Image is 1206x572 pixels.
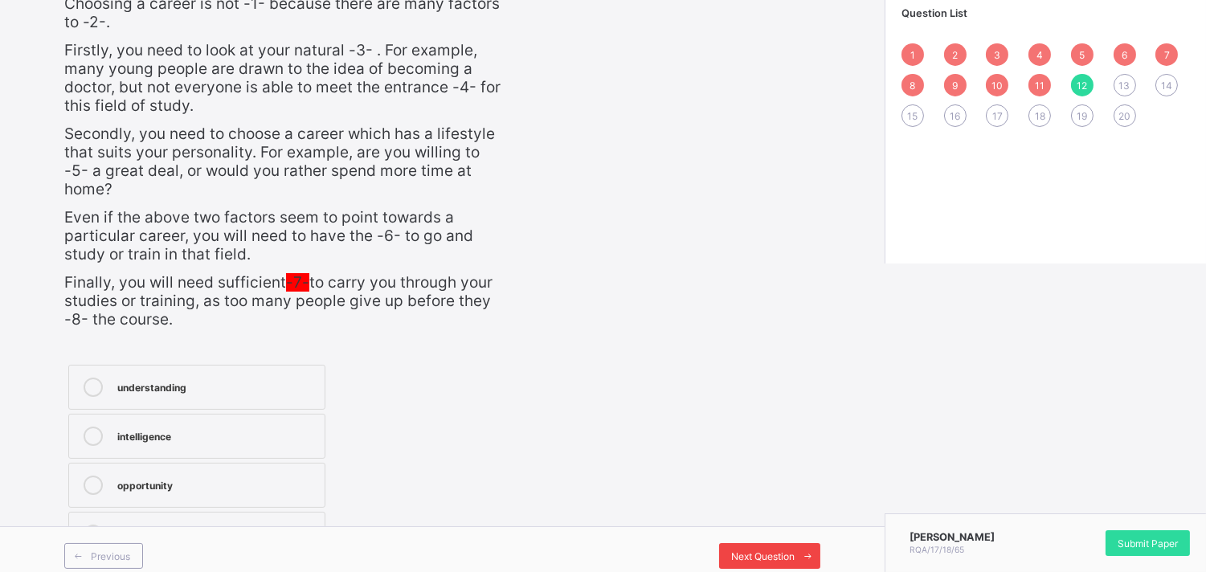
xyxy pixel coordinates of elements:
span: 1 [910,49,915,61]
span: Previous [91,550,130,562]
span: Submit Paper [1118,537,1178,550]
div: motivation [117,525,317,541]
span: 3 [994,49,1000,61]
span: 10 [991,80,1003,92]
span: 8 [910,80,916,92]
span: 13 [1119,80,1130,92]
span: [PERSON_NAME] [910,531,995,543]
span: Finally, you will need sufficient to carry you through your studies or training, as too many peop... [64,273,493,329]
span: 14 [1161,80,1172,92]
div: intelligence [117,427,317,443]
span: 2 [952,49,958,61]
span: 5 [1079,49,1085,61]
span: Secondly, you need to choose a career which has a lifestyle that suits your personality. For exam... [64,125,495,198]
span: 11 [1035,80,1045,92]
span: 20 [1118,110,1130,122]
span: Question List [901,7,967,19]
span: Even if the above two factors seem to point towards a particular career, you will need to have th... [64,208,473,264]
span: 16 [950,110,960,122]
span: Firstly, you need to look at your natural -3- . For example, many young people are drawn to the i... [64,41,501,115]
span: 19 [1077,110,1087,122]
span: 4 [1036,49,1043,61]
span: 7 [1164,49,1170,61]
span: RQA/17/18/65 [910,545,964,554]
span: 15 [908,110,918,122]
span: -7- [286,273,309,292]
div: opportunity [117,476,317,492]
div: understanding [117,378,317,394]
span: 6 [1122,49,1127,61]
span: 12 [1077,80,1087,92]
span: 17 [992,110,1003,122]
span: Next Question [731,550,795,562]
span: 9 [952,80,958,92]
span: 18 [1035,110,1045,122]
